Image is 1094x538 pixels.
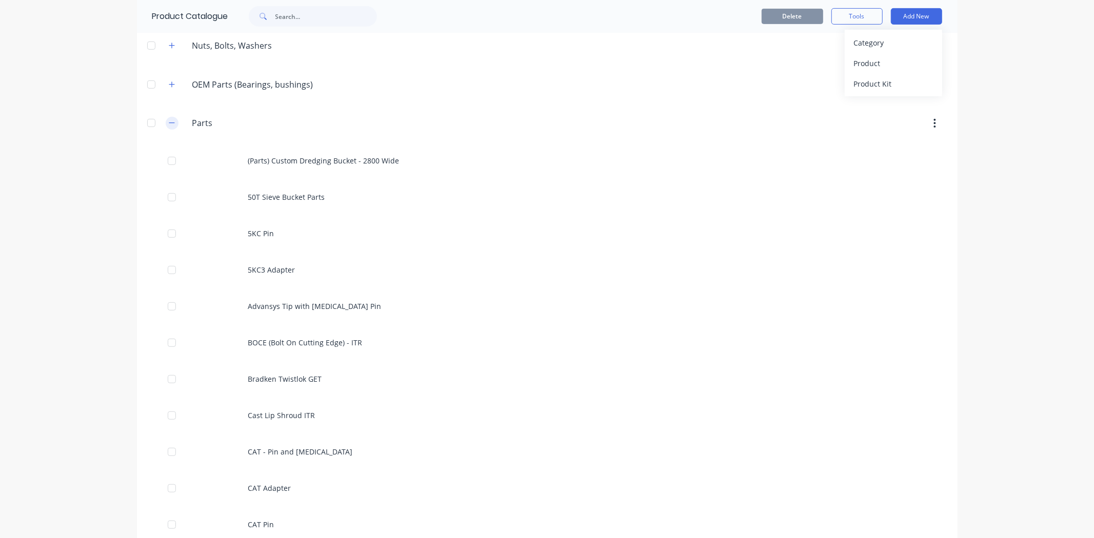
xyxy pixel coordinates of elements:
button: Delete [762,9,823,24]
input: Search... [275,6,377,27]
div: Bradken Twistlok GET [137,361,958,397]
button: Tools [831,8,883,25]
div: Product Kit [854,76,933,91]
div: (Parts) Custom Dredging Bucket - 2800 Wide [137,142,958,179]
div: Category [854,35,933,50]
button: Add New [891,8,942,25]
div: 50T Sieve Bucket Parts [137,179,958,215]
div: BOCE (Bolt On Cutting Edge) - ITR [137,324,958,361]
div: Product [854,56,933,71]
div: Advansys Tip with [MEDICAL_DATA] Pin [137,288,958,324]
div: 5KC3 Adapter [137,252,958,288]
input: Enter category name [192,117,314,129]
div: CAT - Pin and [MEDICAL_DATA] [137,433,958,470]
div: 5KC Pin [137,215,958,252]
input: Enter category name [192,78,314,91]
input: Enter category name [192,39,314,52]
div: Cast Lip Shroud ITR [137,397,958,433]
div: CAT Adapter [137,470,958,506]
